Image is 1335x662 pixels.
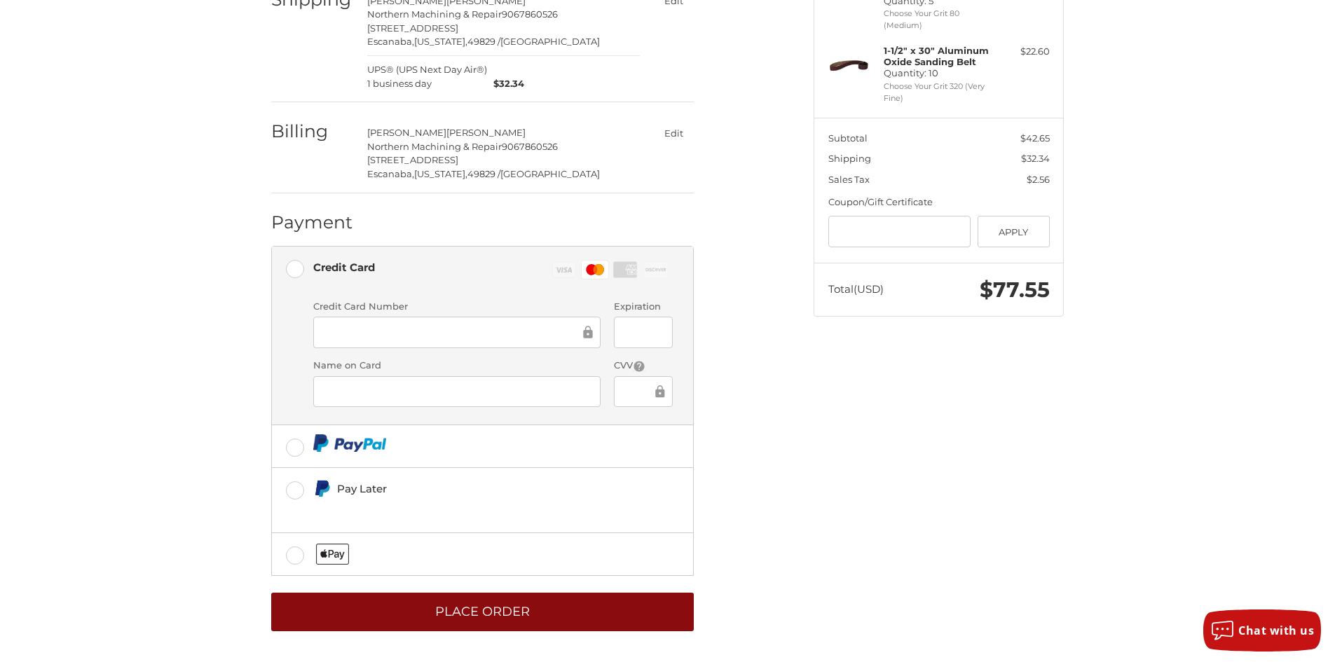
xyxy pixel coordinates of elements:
[1020,132,1050,144] span: $42.65
[367,127,446,138] span: [PERSON_NAME]
[313,256,375,279] div: Credit Card
[313,434,387,452] img: PayPal icon
[487,77,525,91] span: $32.34
[884,81,991,104] li: Choose Your Grit 320 (Very Fine)
[367,22,458,34] span: [STREET_ADDRESS]
[828,282,884,296] span: Total (USD)
[500,36,600,47] span: [GEOGRAPHIC_DATA]
[313,503,598,516] iframe: PayPal Message 1
[1027,174,1050,185] span: $2.56
[1203,609,1321,651] button: Chat with us
[367,8,502,20] span: Northern Machining & Repair
[271,120,353,142] h2: Billing
[884,45,991,79] h4: Quantity: 10
[614,359,672,373] label: CVV
[884,8,991,31] li: Choose Your Grit 80 (Medium)
[323,324,580,340] iframe: Secure Credit Card Frame - Credit Card Number
[624,324,662,340] iframe: Secure Credit Card Frame - Expiration Date
[414,168,467,179] span: [US_STATE],
[337,477,597,500] div: Pay Later
[271,593,694,631] button: Place Order
[313,300,601,314] label: Credit Card Number
[502,8,558,20] span: 9067860526
[323,383,591,399] iframe: Secure Credit Card Frame - Cardholder Name
[367,36,414,47] span: Escanaba,
[500,168,600,179] span: [GEOGRAPHIC_DATA]
[467,36,500,47] span: 49829 /
[467,168,500,179] span: 49829 /
[414,36,467,47] span: [US_STATE],
[624,383,652,399] iframe: Secure Credit Card Frame - CVV
[828,195,1050,209] div: Coupon/Gift Certificate
[980,277,1050,303] span: $77.55
[828,174,870,185] span: Sales Tax
[653,123,694,143] button: Edit
[446,127,526,138] span: [PERSON_NAME]
[1238,623,1314,638] span: Chat with us
[367,77,487,91] span: 1 business day
[978,216,1050,247] button: Apply
[271,212,353,233] h2: Payment
[828,153,871,164] span: Shipping
[367,154,458,165] span: [STREET_ADDRESS]
[367,141,502,152] span: Northern Machining & Repair
[828,216,971,247] input: Gift Certificate or Coupon Code
[884,45,989,67] strong: 1-1/2" x 30" Aluminum Oxide Sanding Belt
[1021,153,1050,164] span: $32.34
[316,544,349,565] img: Applepay icon
[367,168,414,179] span: Escanaba,
[994,45,1050,59] div: $22.60
[614,300,672,314] label: Expiration
[313,480,331,497] img: Pay Later icon
[367,63,487,90] span: UPS® (UPS Next Day Air®)
[828,132,868,144] span: Subtotal
[502,141,558,152] span: 9067860526
[313,359,601,373] label: Name on Card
